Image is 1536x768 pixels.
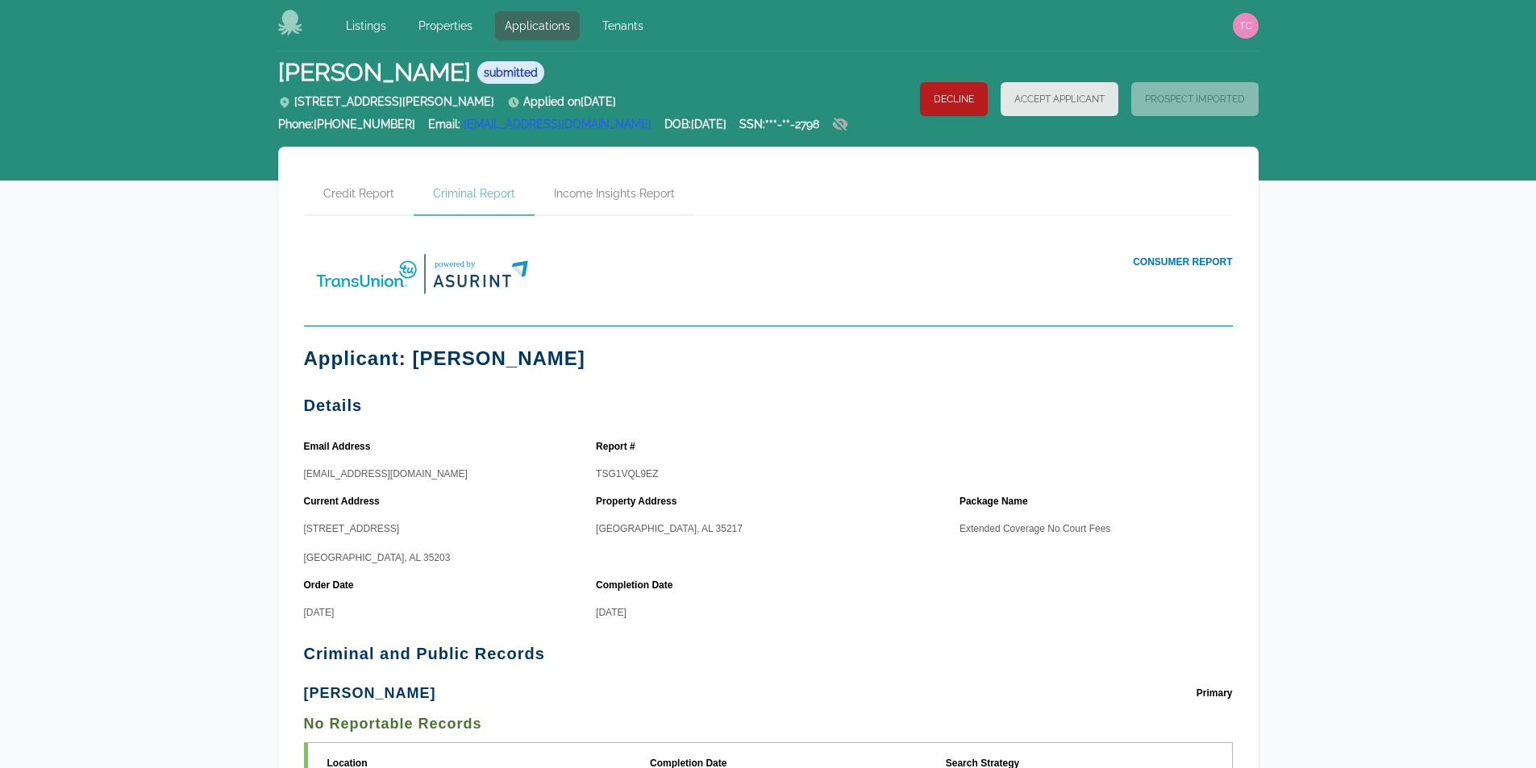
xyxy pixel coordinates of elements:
span: submitted [477,61,544,84]
h2: Details [304,397,1233,413]
button: Decline [920,82,988,116]
span: [DATE] [304,607,335,618]
a: Income Insights Report [535,172,694,216]
nav: Tabs [304,172,1233,216]
button: Accept Applicant [1001,82,1118,116]
span: TSG1VQL9EZ [596,468,658,479]
strong: Completion Date [596,578,677,592]
div: Phone: [PHONE_NUMBER] [278,116,415,140]
strong: Property Address [596,494,681,509]
h2: Criminal and Public Records [304,646,1233,662]
span: [PERSON_NAME] [278,58,471,87]
span: Primary [1197,681,1233,705]
a: Listings [336,11,396,40]
span: [STREET_ADDRESS] [GEOGRAPHIC_DATA], AL 35203 [304,523,451,563]
span: [DATE] [596,607,626,618]
h3: [PERSON_NAME] [304,685,436,701]
strong: Email Address [304,439,376,454]
strong: Order Date [304,578,359,592]
div: Email: [428,116,651,140]
h3: No Reportable Records [304,712,1233,736]
span: [EMAIL_ADDRESS][DOMAIN_NAME] [304,468,468,479]
a: Applications [495,11,580,40]
span: Extended Coverage No Court Fees [959,523,1110,534]
a: Tenants [593,11,653,40]
tspan: powered by [435,259,476,268]
strong: Report # [596,439,640,454]
a: [EMAIL_ADDRESS][DOMAIN_NAME] [464,118,651,131]
span: [STREET_ADDRESS][PERSON_NAME] [278,95,494,108]
table: consumer report details [304,433,1233,620]
span: [GEOGRAPHIC_DATA], AL 35217 [596,523,743,534]
strong: Package Name [959,494,1033,509]
div: DOB: [DATE] [664,116,726,140]
a: Properties [409,11,482,40]
strong: Current Address [304,494,385,509]
h1: Applicant: [PERSON_NAME] [304,346,1233,372]
span: Applied on [DATE] [507,95,616,108]
a: Criminal Report [414,172,535,216]
a: Credit Report [304,172,414,216]
p: CONSUMER REPORT [768,255,1233,269]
